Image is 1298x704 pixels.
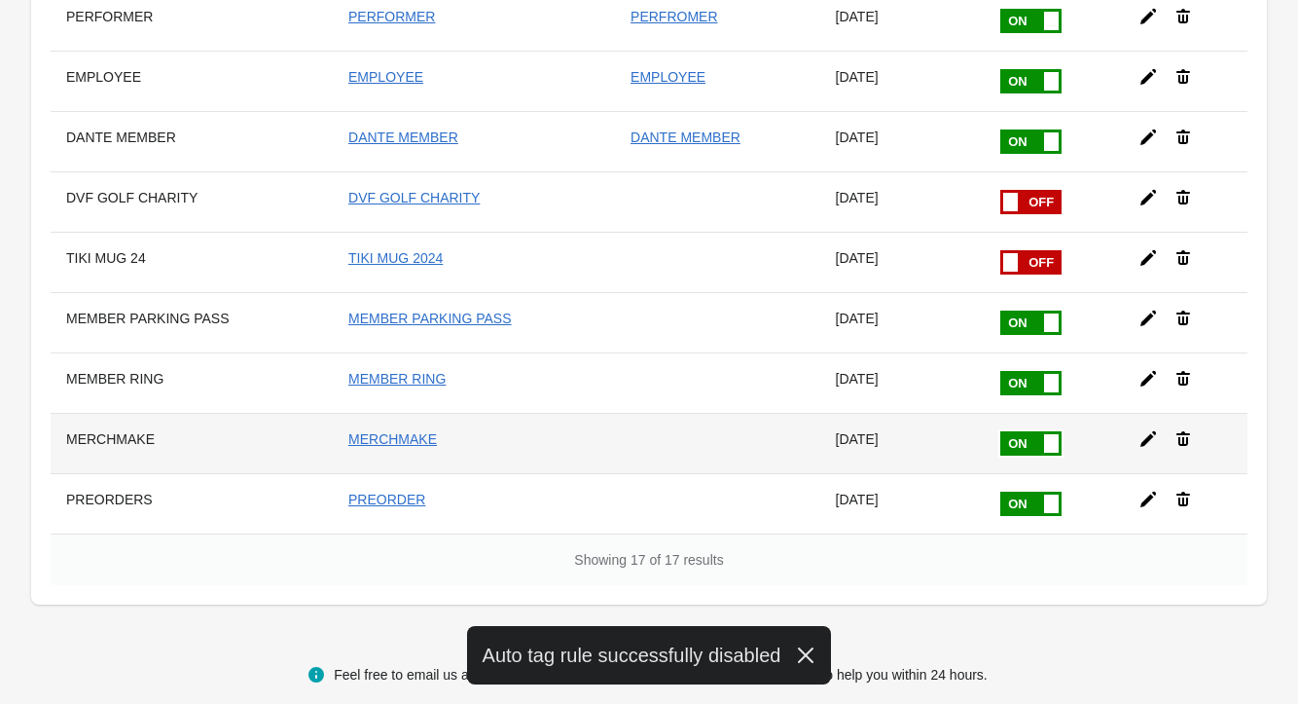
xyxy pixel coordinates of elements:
a: MERCHMAKE [348,431,437,447]
a: DVF GOLF CHARITY [348,190,480,205]
th: MERCHMAKE [51,413,333,473]
th: MEMBER PARKING PASS [51,292,333,352]
a: MEMBER PARKING PASS [348,311,512,326]
th: PREORDERS [51,473,333,534]
a: MEMBER RING [348,371,446,387]
a: DANTE MEMBER [631,130,740,145]
a: PERFROMER [631,9,717,24]
td: [DATE] [820,413,984,473]
th: DVF GOLF CHARITY [51,171,333,232]
a: PREORDER [348,492,425,507]
a: EMPLOYEE [348,69,423,85]
a: TIKI MUG 2024 [348,250,443,266]
td: [DATE] [820,292,984,352]
td: [DATE] [820,111,984,171]
td: [DATE] [820,352,984,413]
div: Feel free to email us at we will get in touch to help you within 24 hours. [334,663,988,686]
a: PERFORMER [348,9,435,24]
a: DANTE MEMBER [348,130,458,145]
a: EMPLOYEE [631,69,705,85]
td: [DATE] [820,232,984,292]
th: MEMBER RING [51,352,333,413]
th: TIKI MUG 24 [51,232,333,292]
td: [DATE] [820,473,984,534]
td: [DATE] [820,51,984,111]
th: DANTE MEMBER [51,111,333,171]
div: Showing 17 of 17 results [51,534,1247,585]
th: EMPLOYEE [51,51,333,111]
div: Auto tag rule successfully disabled [467,626,832,685]
td: [DATE] [820,171,984,232]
